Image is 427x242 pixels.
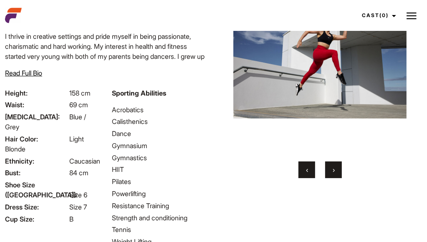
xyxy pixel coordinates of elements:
[112,201,209,211] li: Resistance Training
[5,68,42,78] button: Read Full Bio
[5,7,22,24] img: cropped-aefm-brand-fav-22-square.png
[407,11,417,21] img: Burger icon
[69,215,73,223] span: B
[69,169,88,177] span: 84 cm
[306,166,308,174] span: Previous
[5,100,68,110] span: Waist:
[69,191,87,199] span: Size 6
[5,168,68,178] span: Bust:
[5,180,68,200] span: Shoe Size ([GEOGRAPHIC_DATA]):
[112,129,209,139] li: Dance
[5,112,68,122] span: [MEDICAL_DATA]:
[5,156,68,166] span: Ethnicity:
[112,89,166,97] strong: Sporting Abilities
[112,164,209,174] li: HIIT
[112,224,209,234] li: Tennis
[5,214,68,224] span: Cup Size:
[333,166,335,174] span: Next
[112,213,209,223] li: Strength and conditioning
[5,88,68,98] span: Height:
[379,12,389,18] span: (0)
[5,134,68,144] span: Hair Color:
[112,189,209,199] li: Powerlifting
[112,105,209,115] li: Acrobatics
[69,89,91,97] span: 158 cm
[5,202,68,212] span: Dress Size:
[112,153,209,163] li: Gymnastics
[5,69,42,77] span: Read Full Bio
[112,176,209,187] li: Pilates
[5,135,84,153] span: Light Blonde
[69,203,87,211] span: Size 7
[112,116,209,126] li: Calisthenics
[5,31,209,81] p: I thrive in creative settings and pride myself in being passionate, charismatic and hard working....
[69,157,100,165] span: Caucasian
[69,101,88,109] span: 69 cm
[354,4,401,27] a: Cast(0)
[112,141,209,151] li: Gymnasium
